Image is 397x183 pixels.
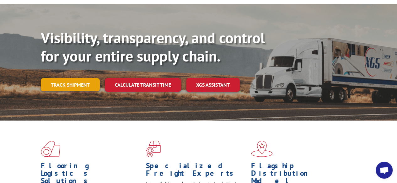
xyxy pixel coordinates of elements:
a: XGS ASSISTANT [186,78,240,92]
a: Calculate transit time [105,78,181,92]
img: xgs-icon-total-supply-chain-intelligence-red [41,141,60,157]
img: xgs-icon-flagship-distribution-model-red [251,141,273,157]
a: Open chat [376,162,393,179]
b: Visibility, transparency, and control for your entire supply chain. [41,28,265,66]
a: Track shipment [41,78,100,91]
img: xgs-icon-focused-on-flooring-red [146,141,161,157]
h1: Specialized Freight Experts [146,162,246,180]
